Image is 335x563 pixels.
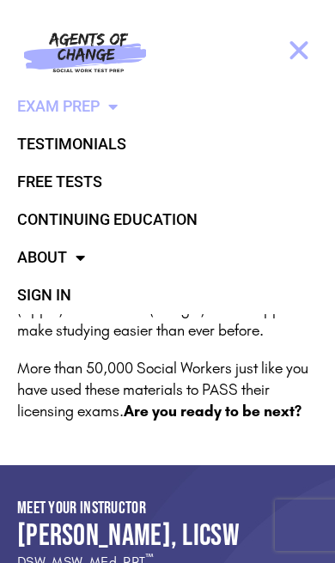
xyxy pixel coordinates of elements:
p: More than 50,000 Social Workers just like you have used these materials to PASS their licensing e... [17,358,318,423]
strong: Are you ready to be next? [124,402,301,421]
h4: [PERSON_NAME], LICSW [17,521,318,551]
h2: Meet Your Instructor [17,482,318,517]
div: Menu Toggle [279,32,318,70]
